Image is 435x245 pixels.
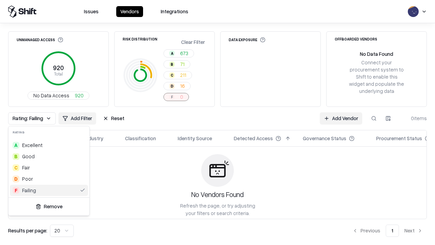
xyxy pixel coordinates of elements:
span: Good [22,153,35,160]
div: Rating [8,126,89,138]
div: B [13,153,19,160]
div: Poor [22,175,33,182]
div: D [13,176,19,182]
div: Failing [22,187,36,194]
button: Remove [11,200,87,213]
div: A [13,142,19,149]
span: Fair [22,164,30,171]
div: C [13,164,19,171]
div: Suggestions [8,138,89,197]
span: Excellent [22,142,42,149]
div: F [13,187,19,194]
